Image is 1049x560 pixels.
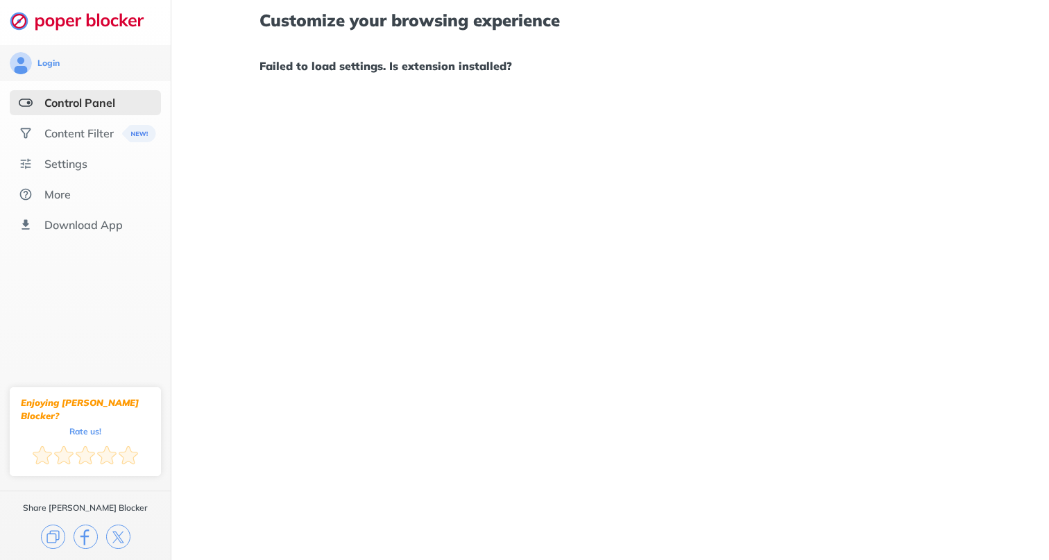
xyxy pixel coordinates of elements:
img: x.svg [106,525,130,549]
div: Rate us! [69,428,101,434]
img: download-app.svg [19,218,33,232]
img: social.svg [19,126,33,140]
h1: Failed to load settings. Is extension installed? [259,57,962,75]
div: Content Filter [44,126,114,140]
img: menuBanner.svg [119,125,153,142]
img: copy.svg [41,525,65,549]
img: facebook.svg [74,525,98,549]
div: Control Panel [44,96,115,110]
img: about.svg [19,187,33,201]
div: Enjoying [PERSON_NAME] Blocker? [21,396,150,423]
div: More [44,187,71,201]
img: settings.svg [19,157,33,171]
img: logo-webpage.svg [10,11,159,31]
img: features-selected.svg [19,96,33,110]
img: avatar.svg [10,52,32,74]
div: Settings [44,157,87,171]
h1: Customize your browsing experience [259,11,962,29]
div: Share [PERSON_NAME] Blocker [23,502,148,514]
div: Login [37,58,60,69]
div: Download App [44,218,123,232]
